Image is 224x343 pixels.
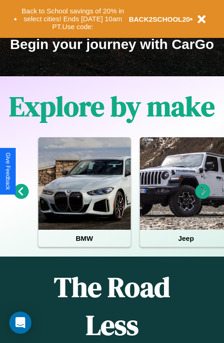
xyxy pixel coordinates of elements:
h4: BMW [38,230,131,247]
h1: Explore by make [9,87,215,125]
div: Give Feedback [5,153,11,190]
button: Back to School savings of 20% in select cities! Ends [DATE] 10am PT.Use code: [17,5,129,33]
div: Open Intercom Messenger [9,312,31,334]
b: BACK2SCHOOL20 [129,15,190,23]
